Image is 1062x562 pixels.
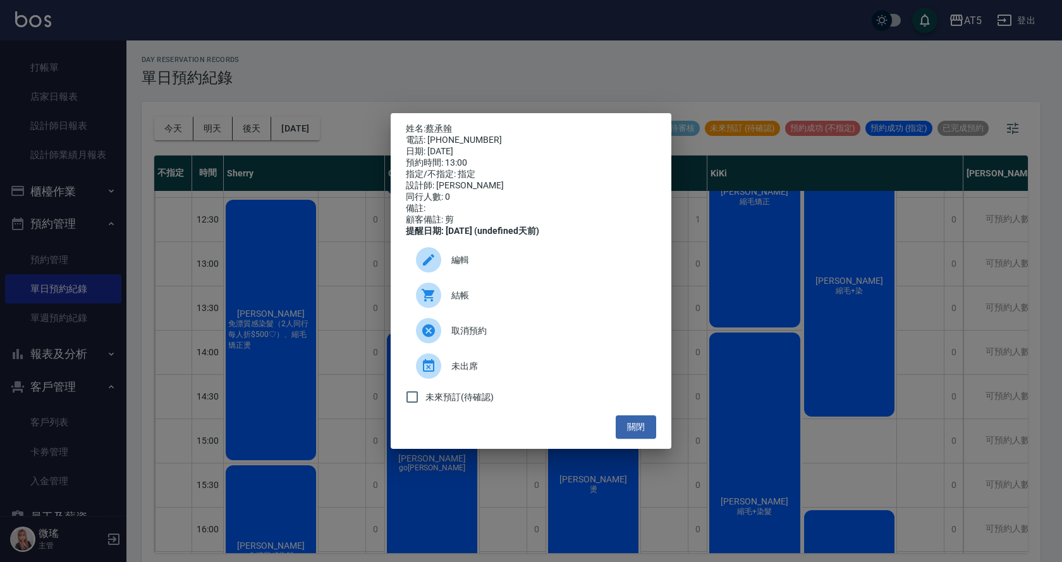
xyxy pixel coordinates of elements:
[406,135,656,146] div: 電話: [PHONE_NUMBER]
[406,123,656,135] p: 姓名:
[406,146,656,157] div: 日期: [DATE]
[406,348,656,384] div: 未出席
[406,203,656,214] div: 備註:
[451,289,646,302] span: 結帳
[425,391,494,404] span: 未來預訂(待確認)
[451,360,646,373] span: 未出席
[406,180,656,192] div: 設計師: [PERSON_NAME]
[451,254,646,267] span: 編輯
[616,415,656,439] button: 關閉
[406,226,656,237] div: 提醒日期: [DATE] (undefined天前)
[406,192,656,203] div: 同行人數: 0
[406,214,656,226] div: 顧客備註: 剪
[406,157,656,169] div: 預約時間: 13:00
[406,313,656,348] div: 取消預約
[406,169,656,180] div: 指定/不指定: 指定
[406,242,656,278] div: 編輯
[425,123,452,133] a: 蔡承翰
[406,278,656,313] a: 結帳
[451,324,646,338] span: 取消預約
